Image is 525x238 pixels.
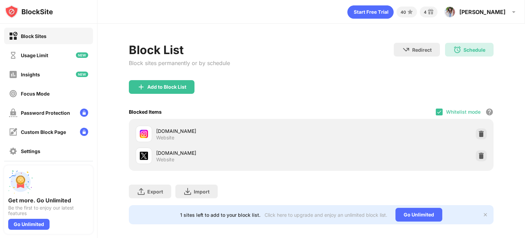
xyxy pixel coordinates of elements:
[444,7,455,17] img: ACg8ocIkVT5DfhWEt3_82dmQg2J_b8z8iADEPhjp4XHsMuRpgRfyKjGZ=s96-c
[76,72,88,77] img: new-icon.svg
[21,148,40,154] div: Settings
[9,51,17,60] img: time-usage-off.svg
[5,5,53,18] img: logo-blocksite.svg
[8,205,89,216] div: Be the first to enjoy our latest features
[147,189,163,195] div: Export
[129,109,162,115] div: Blocked Items
[80,109,88,117] img: lock-menu.svg
[347,5,394,19] div: animation
[9,109,17,117] img: password-protection-off.svg
[21,52,48,58] div: Usage Limit
[401,10,406,15] div: 40
[9,128,17,136] img: customize-block-page-off.svg
[9,70,17,79] img: insights-off.svg
[147,84,186,90] div: Add to Block List
[9,89,17,98] img: focus-off.svg
[459,9,506,15] div: [PERSON_NAME]
[156,156,174,163] div: Website
[156,127,311,135] div: [DOMAIN_NAME]
[427,8,435,16] img: reward-small.svg
[156,149,311,156] div: [DOMAIN_NAME]
[194,189,210,195] div: Import
[483,212,488,217] img: x-button.svg
[395,208,442,222] div: Go Unlimited
[21,72,40,77] div: Insights
[80,128,88,136] img: lock-menu.svg
[140,152,148,160] img: favicons
[424,10,427,15] div: 4
[9,32,17,40] img: block-on.svg
[463,47,485,53] div: Schedule
[8,197,89,204] div: Get more. Go Unlimited
[8,219,50,230] div: Go Unlimited
[9,147,17,155] img: settings-off.svg
[412,47,432,53] div: Redirect
[406,8,414,16] img: points-small.svg
[436,109,442,115] img: check.svg
[446,109,481,115] div: Whitelist mode
[140,130,148,138] img: favicons
[76,52,88,58] img: new-icon.svg
[265,212,387,218] div: Click here to upgrade and enjoy an unlimited block list.
[21,129,66,135] div: Custom Block Page
[8,170,33,194] img: push-unlimited.svg
[129,43,230,57] div: Block List
[21,110,70,116] div: Password Protection
[180,212,260,218] div: 1 sites left to add to your block list.
[21,91,50,97] div: Focus Mode
[129,60,230,66] div: Block sites permanently or by schedule
[21,33,46,39] div: Block Sites
[156,135,174,141] div: Website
